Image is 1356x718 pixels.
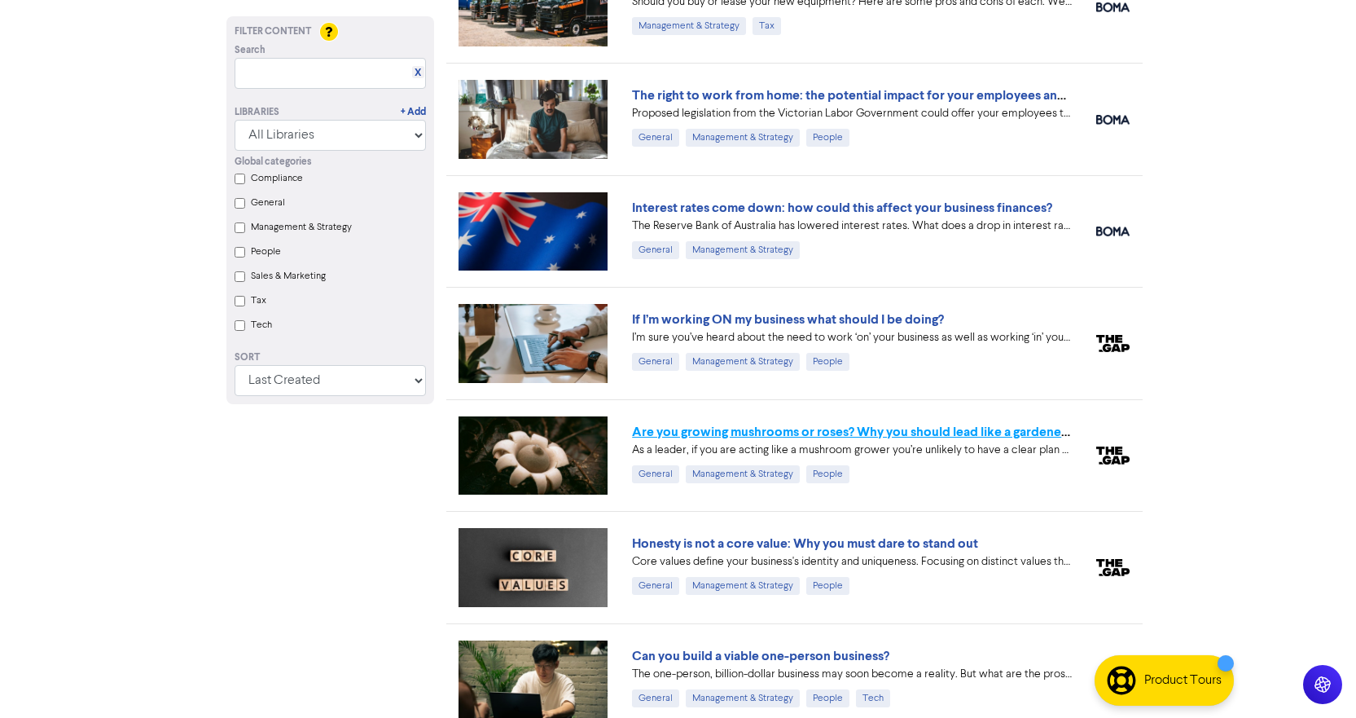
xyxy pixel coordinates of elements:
div: Management & Strategy [632,17,746,35]
div: Management & Strategy [686,577,800,595]
div: Sort [235,350,426,365]
div: People [806,129,849,147]
img: boma [1096,227,1130,236]
div: As a leader, if you are acting like a mushroom grower you’re unlikely to have a clear plan yourse... [632,442,1072,459]
div: People [806,577,849,595]
a: X [415,67,421,79]
div: General [632,577,679,595]
div: Management & Strategy [686,465,800,483]
div: General [632,241,679,259]
img: boma [1096,115,1130,125]
label: Tech [251,318,272,333]
div: The one-person, billion-dollar business may soon become a reality. But what are the pros and cons... [632,666,1072,683]
img: thegap [1096,559,1130,577]
label: Sales & Marketing [251,269,326,284]
a: Are you growing mushrooms or roses? Why you should lead like a gardener, not a grower [632,424,1146,440]
div: General [632,689,679,707]
img: thegap [1096,447,1130,465]
div: The Reserve Bank of Australia has lowered interest rates. What does a drop in interest rates mean... [632,218,1072,235]
label: People [251,244,281,259]
div: Filter Content [235,24,426,39]
label: Compliance [251,171,303,186]
div: Proposed legislation from the Victorian Labor Government could offer your employees the right to ... [632,105,1072,122]
a: + Add [401,105,426,120]
a: If I’m working ON my business what should I be doing? [632,311,944,328]
div: People [806,689,849,707]
img: boma_accounting [1096,2,1130,12]
label: Management & Strategy [251,220,352,235]
label: Tax [251,293,266,308]
div: Management & Strategy [686,353,800,371]
img: thegap [1096,335,1130,353]
div: General [632,353,679,371]
div: Tech [856,689,890,707]
a: Honesty is not a core value: Why you must dare to stand out [632,535,978,552]
iframe: Chat Widget [1275,640,1356,718]
a: The right to work from home: the potential impact for your employees and business [632,87,1118,104]
div: Management & Strategy [686,689,800,707]
div: Core values define your business's identity and uniqueness. Focusing on distinct values that refl... [632,553,1072,570]
div: Management & Strategy [686,129,800,147]
div: Libraries [235,105,279,120]
div: General [632,465,679,483]
div: People [806,353,849,371]
div: Tax [753,17,781,35]
div: Management & Strategy [686,241,800,259]
div: I’m sure you’ve heard about the need to work ‘on’ your business as well as working ‘in’ your busi... [632,329,1072,346]
label: General [251,196,285,210]
span: Search [235,43,265,58]
div: General [632,129,679,147]
div: Global categories [235,155,426,170]
a: Can you build a viable one-person business? [632,648,889,664]
a: Interest rates come down: how could this affect your business finances? [632,200,1052,216]
div: People [806,465,849,483]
